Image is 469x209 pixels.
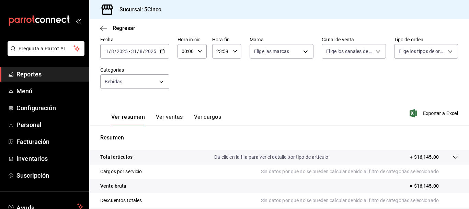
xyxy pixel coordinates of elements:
[100,37,169,42] label: Fecha
[410,182,458,190] p: = $16,145.00
[109,49,111,54] span: /
[16,86,83,96] span: Menú
[100,134,458,142] p: Resumen
[326,48,373,55] span: Elige los canales de venta
[100,67,169,72] label: Categorías
[394,37,458,42] label: Tipo de orden
[212,37,241,42] label: Hora fin
[116,49,128,54] input: ----
[16,103,83,113] span: Configuración
[111,114,221,125] div: navigation tabs
[399,48,445,55] span: Elige los tipos de orden
[322,37,386,42] label: Canal de venta
[100,154,133,161] p: Total artículos
[76,18,81,23] button: open_drawer_menu
[143,49,145,54] span: /
[100,197,142,204] p: Descuentos totales
[411,109,458,117] button: Exportar a Excel
[16,120,83,129] span: Personal
[100,25,135,31] button: Regresar
[5,50,84,57] a: Pregunta a Parrot AI
[105,78,122,85] span: Bebidas
[16,137,83,146] span: Facturación
[111,114,145,125] button: Ver resumen
[16,154,83,163] span: Inventarios
[129,49,130,54] span: -
[178,37,207,42] label: Hora inicio
[114,49,116,54] span: /
[105,49,109,54] input: --
[113,25,135,31] span: Regresar
[254,48,289,55] span: Elige las marcas
[261,168,458,175] p: Sin datos por que no se pueden calcular debido al filtro de categorías seleccionado
[261,197,458,204] p: Sin datos por que no se pueden calcular debido al filtro de categorías seleccionado
[156,114,183,125] button: Ver ventas
[145,49,157,54] input: ----
[250,37,313,42] label: Marca
[410,154,439,161] p: + $16,145.00
[139,49,143,54] input: --
[16,171,83,180] span: Suscripción
[214,154,328,161] p: Da clic en la fila para ver el detalle por tipo de artículo
[100,182,126,190] p: Venta bruta
[100,168,142,175] p: Cargos por servicio
[19,45,74,52] span: Pregunta a Parrot AI
[111,49,114,54] input: --
[8,41,84,56] button: Pregunta a Parrot AI
[114,6,161,14] h3: Sucursal: 5Cinco
[194,114,221,125] button: Ver cargos
[137,49,139,54] span: /
[16,70,83,79] span: Reportes
[131,49,137,54] input: --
